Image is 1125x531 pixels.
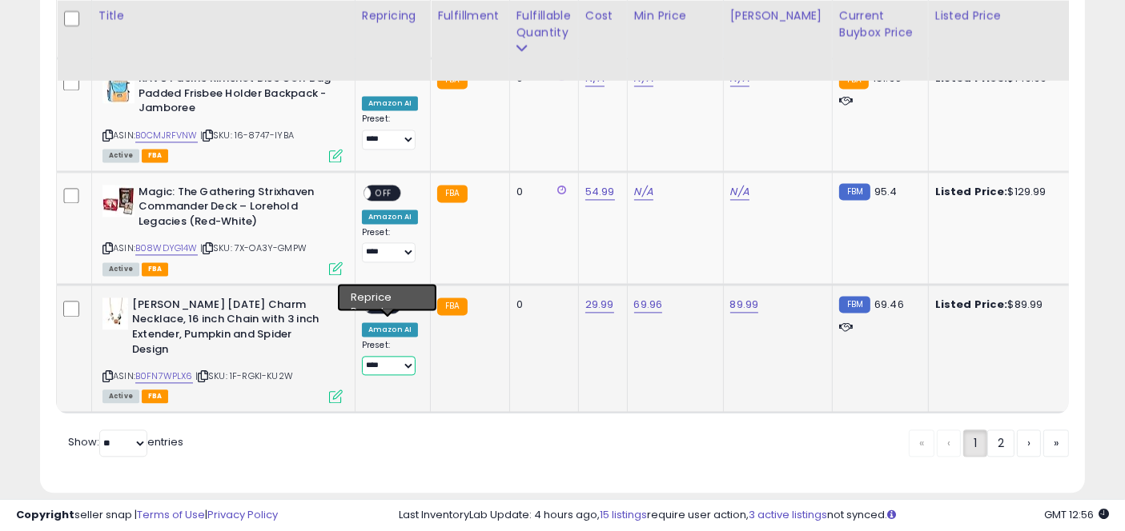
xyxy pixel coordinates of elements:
small: FBA [437,185,467,202]
div: Preset: [362,227,418,262]
span: All listings currently available for purchase on Amazon [102,149,139,162]
span: | SKU: 7X-OA3Y-GMPW [200,242,307,254]
div: $129.99 [935,185,1068,199]
img: 3178FBcBSrL._SL40_.jpg [102,297,128,329]
div: Min Price [634,7,717,24]
img: 51O8vHmRdAL._SL40_.jpg [102,185,135,217]
a: N/A [634,184,653,200]
span: » [1054,435,1059,451]
a: 54.99 [585,184,615,200]
a: B08WDYG14W [135,242,198,255]
span: FBA [142,262,169,276]
div: $89.99 [935,297,1068,312]
span: All listings currently available for purchase on Amazon [102,262,139,276]
span: | SKU: 16-8747-IYBA [200,129,294,142]
small: FBA [437,297,467,315]
div: Listed Price [935,7,1074,24]
a: 89.99 [730,297,759,313]
strong: Copyright [16,507,74,522]
a: B0CMJRFVNW [135,129,198,142]
div: 0 [516,185,566,199]
div: Cost [585,7,621,24]
a: 2 [987,429,1015,457]
b: KAVU Pacific Rimshot Disc Golf Bag Padded Frisbee Holder Backpack - Jamboree [139,71,333,120]
a: Terms of Use [137,507,205,522]
span: 95.4 [874,184,898,199]
img: 41OGzMzmqGL._SL40_.jpg [102,71,135,103]
div: Amazon AI [362,210,418,224]
span: 69.46 [874,297,904,312]
span: All listings currently available for purchase on Amazon [102,389,139,403]
div: ASIN: [102,297,343,401]
a: Privacy Policy [207,507,278,522]
div: 0 [516,297,566,312]
div: Title [98,7,348,24]
div: Repricing [362,7,424,24]
small: FBM [839,183,870,200]
span: › [1027,435,1031,451]
a: B0FN7WPLX6 [135,369,193,383]
a: 3 active listings [749,507,827,522]
span: FBA [142,149,169,162]
b: Listed Price: [935,184,1008,199]
a: 29.99 [585,297,614,313]
span: OFF [371,298,396,312]
a: 1 [963,429,987,457]
div: ASIN: [102,71,343,160]
b: Magic: The Gathering Strixhaven Commander Deck – Lorehold Legacies (Red-White) [139,185,333,234]
a: N/A [730,184,749,200]
a: 15 listings [600,507,647,522]
div: Preset: [362,114,418,149]
span: | SKU: 1F-RGKI-KU2W [195,369,293,382]
div: seller snap | | [16,508,278,523]
div: Fulfillment [437,7,502,24]
b: Listed Price: [935,297,1008,312]
a: 69.96 [634,297,663,313]
span: OFF [371,186,396,199]
span: Show: entries [68,434,183,449]
div: [PERSON_NAME] [730,7,826,24]
div: Last InventoryLab Update: 4 hours ago, require user action, not synced. [399,508,1109,523]
div: Fulfillable Quantity [516,7,572,41]
div: Amazon AI [362,322,418,337]
div: Preset: [362,340,418,375]
small: FBM [839,296,870,313]
b: [PERSON_NAME] [DATE] Charm Necklace, 16 inch Chain with 3 inch Extender, Pumpkin and Spider Design [132,297,327,361]
span: 2025-10-13 12:56 GMT [1044,507,1109,522]
span: FBA [142,389,169,403]
div: Current Buybox Price [839,7,922,41]
div: ASIN: [102,185,343,273]
div: Amazon AI [362,96,418,110]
